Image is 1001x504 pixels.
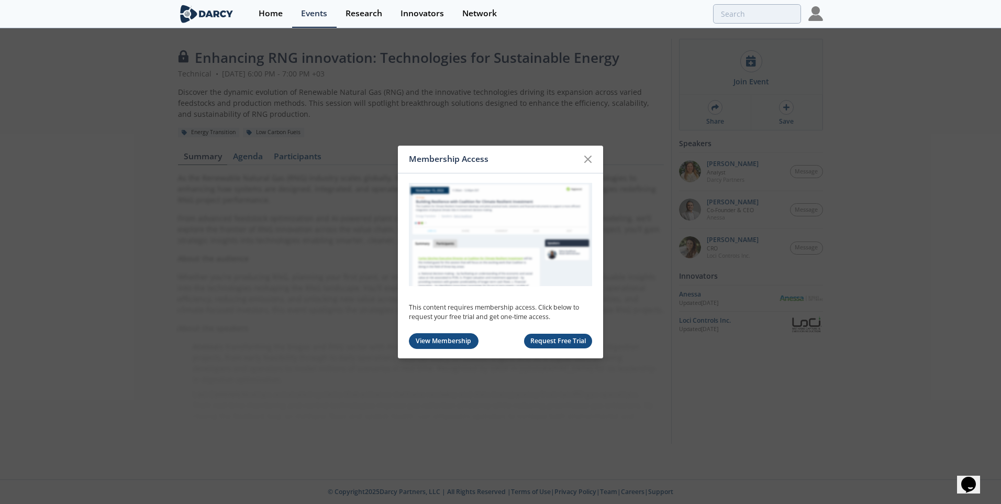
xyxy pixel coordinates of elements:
p: This content requires membership access. Click below to request your free trial and get one-time ... [409,303,592,322]
div: Events [301,9,327,18]
div: Home [259,9,283,18]
img: logo-wide.svg [178,5,235,23]
button: Request Free Trial [524,334,593,349]
div: Network [462,9,497,18]
img: Membership [409,183,592,287]
div: Innovators [401,9,444,18]
a: View Membership [409,333,479,349]
img: Profile [808,6,823,21]
div: Membership Access [409,149,578,169]
input: Advanced Search [713,4,801,24]
div: Research [346,9,382,18]
iframe: chat widget [957,462,991,494]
